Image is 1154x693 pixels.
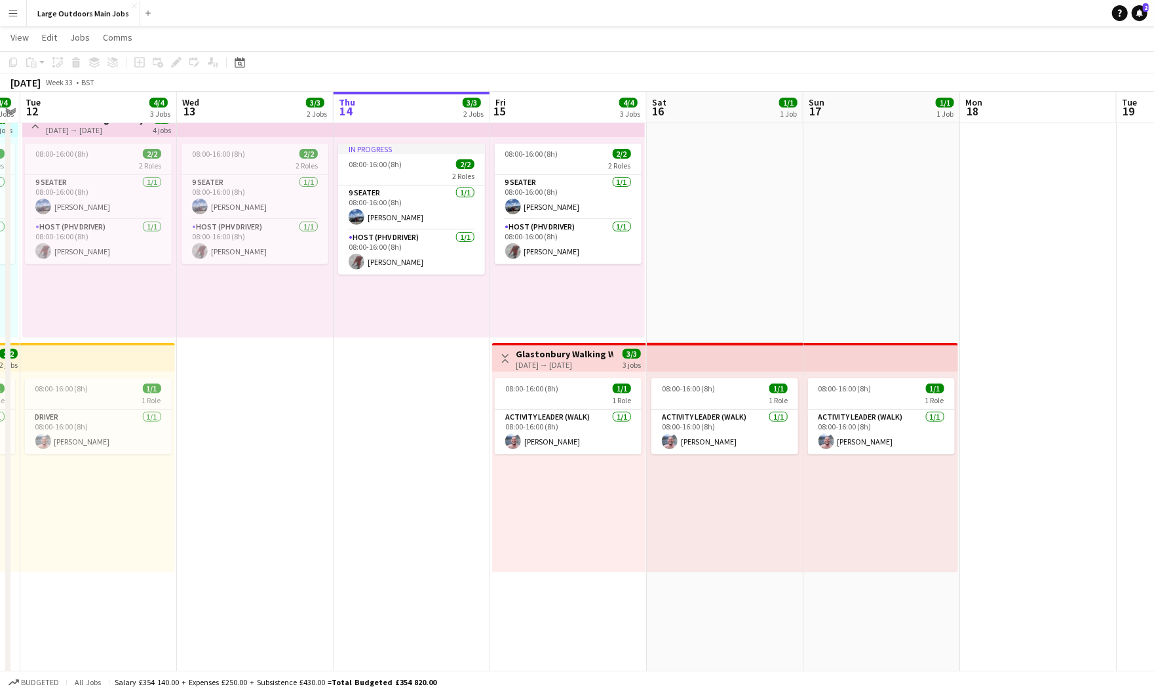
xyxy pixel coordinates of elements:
div: 2 Jobs [307,109,327,119]
div: 2 Jobs [463,109,484,119]
span: Sun [809,96,824,108]
span: Total Budgeted £354 820.00 [332,677,436,687]
a: Jobs [65,29,95,46]
a: Comms [98,29,138,46]
span: 1 Role [769,395,788,405]
app-job-card: 08:00-16:00 (8h)2/22 Roles9 Seater1/108:00-16:00 (8h)[PERSON_NAME]Host (PHV Driver)1/108:00-16:00... [495,144,642,264]
div: In progress [338,144,485,154]
span: 18 [963,104,982,119]
span: Tue [1122,96,1137,108]
span: 2 Roles [139,161,161,170]
span: Sat [652,96,666,108]
span: 4/4 [619,98,638,108]
span: 08:00-16:00 (8h) [818,384,872,393]
span: 1/1 [769,384,788,393]
a: Edit [37,29,62,46]
span: 12 [24,104,41,119]
span: Wed [182,96,199,108]
div: BST [81,77,94,87]
span: 1/1 [936,98,954,108]
span: 15 [493,104,506,119]
app-job-card: 08:00-16:00 (8h)1/11 RoleActivity Leader (Walk)1/108:00-16:00 (8h)[PERSON_NAME] [651,378,798,454]
app-job-card: 08:00-16:00 (8h)1/11 RoleActivity Leader (Walk)1/108:00-16:00 (8h)[PERSON_NAME] [808,378,955,454]
app-job-card: 08:00-16:00 (8h)1/11 RoleDriver1/108:00-16:00 (8h)[PERSON_NAME] [25,378,172,454]
span: 2/2 [613,149,631,159]
div: 3 jobs [623,359,641,370]
app-job-card: 08:00-16:00 (8h)2/22 Roles9 Seater1/108:00-16:00 (8h)[PERSON_NAME]Host (PHV Driver)1/108:00-16:00... [182,144,328,264]
div: [DATE] [10,76,41,89]
span: 08:00-16:00 (8h) [505,149,558,159]
span: 3/3 [623,349,641,359]
div: 1 Job [936,109,953,119]
div: 3 Jobs [150,109,170,119]
span: Week 33 [43,77,76,87]
app-card-role: Host (PHV Driver)1/108:00-16:00 (8h)[PERSON_NAME] [182,220,328,264]
span: View [10,31,29,43]
div: 1 Job [780,109,797,119]
app-card-role: Host (PHV Driver)1/108:00-16:00 (8h)[PERSON_NAME] [495,220,642,264]
div: 3 Jobs [620,109,640,119]
span: 2 [1143,3,1149,12]
span: 2 Roles [609,161,631,170]
span: 13 [180,104,199,119]
span: All jobs [72,677,104,687]
span: 2/2 [143,149,161,159]
div: Salary £354 140.00 + Expenses £250.00 + Subsistence £430.00 = [115,677,436,687]
span: 4/4 [149,98,168,108]
span: Mon [965,96,982,108]
app-job-card: 08:00-16:00 (8h)2/22 Roles9 Seater1/108:00-16:00 (8h)[PERSON_NAME]Host (PHV Driver)1/108:00-16:00... [25,144,172,264]
span: 2 Roles [296,161,318,170]
span: 1/1 [143,384,161,393]
span: Comms [103,31,132,43]
app-card-role: Host (PHV Driver)1/108:00-16:00 (8h)[PERSON_NAME] [25,220,172,264]
span: Budgeted [21,678,59,687]
span: Jobs [70,31,90,43]
div: [DATE] → [DATE] [46,125,144,135]
app-card-role: 9 Seater1/108:00-16:00 (8h)[PERSON_NAME] [25,175,172,220]
a: View [5,29,34,46]
span: 3/3 [306,98,324,108]
span: 08:00-16:00 (8h) [662,384,715,393]
span: Edit [42,31,57,43]
h3: Glastonbury Walking Weekend - Explore Myths & Legends [516,348,613,360]
span: 08:00-16:00 (8h) [349,159,402,169]
span: 2/2 [299,149,318,159]
app-card-role: Activity Leader (Walk)1/108:00-16:00 (8h)[PERSON_NAME] [651,410,798,454]
button: Large Outdoors Main Jobs [27,1,140,26]
span: 1/1 [613,384,631,393]
span: 08:00-16:00 (8h) [192,149,245,159]
app-card-role: Activity Leader (Walk)1/108:00-16:00 (8h)[PERSON_NAME] [808,410,955,454]
app-job-card: 08:00-16:00 (8h)1/11 RoleActivity Leader (Walk)1/108:00-16:00 (8h)[PERSON_NAME] [495,378,642,454]
span: 2 Roles [452,171,474,181]
a: 2 [1132,5,1147,21]
span: 16 [650,104,666,119]
span: 1 Role [612,395,631,405]
app-job-card: In progress08:00-16:00 (8h)2/22 Roles9 Seater1/108:00-16:00 (8h)[PERSON_NAME]Host (PHV Driver)1/1... [338,144,485,275]
app-card-role: Activity Leader (Walk)1/108:00-16:00 (8h)[PERSON_NAME] [495,410,642,454]
span: 14 [337,104,355,119]
button: Budgeted [7,675,61,690]
span: 08:00-16:00 (8h) [505,384,558,393]
span: 08:00-16:00 (8h) [35,384,88,393]
span: Thu [339,96,355,108]
div: [DATE] → [DATE] [516,360,613,370]
div: 4 jobs [153,124,171,135]
span: Fri [495,96,506,108]
span: 1 Role [925,395,944,405]
span: 17 [807,104,824,119]
span: 08:00-16:00 (8h) [35,149,88,159]
app-card-role: 9 Seater1/108:00-16:00 (8h)[PERSON_NAME] [182,175,328,220]
span: 1/1 [779,98,798,108]
app-card-role: Driver1/108:00-16:00 (8h)[PERSON_NAME] [25,410,172,454]
span: 1 Role [142,395,161,405]
span: 2/2 [456,159,474,169]
span: 19 [1120,104,1137,119]
app-card-role: 9 Seater1/108:00-16:00 (8h)[PERSON_NAME] [338,186,485,230]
